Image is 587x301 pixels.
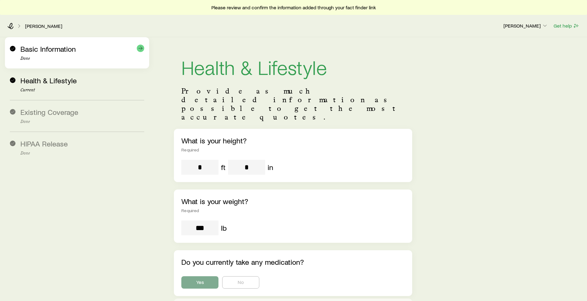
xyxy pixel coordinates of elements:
button: Yes [181,276,218,289]
div: Required [181,208,405,213]
span: Basic Information [20,44,76,53]
div: in [268,163,273,172]
p: [PERSON_NAME] [503,23,548,29]
p: Provide as much detailed information as possible to get the most accurate quotes. [181,87,405,121]
p: Current [20,88,144,93]
p: What is your weight? [181,197,405,206]
div: lb [221,224,227,232]
div: Required [181,147,405,152]
p: Done [20,151,144,156]
button: Get help [553,22,580,29]
button: No [222,276,259,289]
a: [PERSON_NAME] [25,23,63,29]
span: HIPAA Release [20,139,68,148]
button: [PERSON_NAME] [503,22,548,30]
span: Health & Lifestyle [20,76,77,85]
p: Done [20,119,144,124]
h1: Health & Lifestyle [181,57,405,77]
p: What is your height? [181,136,405,145]
p: Done [20,56,144,61]
p: Do you currently take any medication? [181,258,405,266]
div: ft [221,163,226,172]
span: Existing Coverage [20,107,78,116]
span: Please review and confirm the information added through your fact finder link [211,4,376,11]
